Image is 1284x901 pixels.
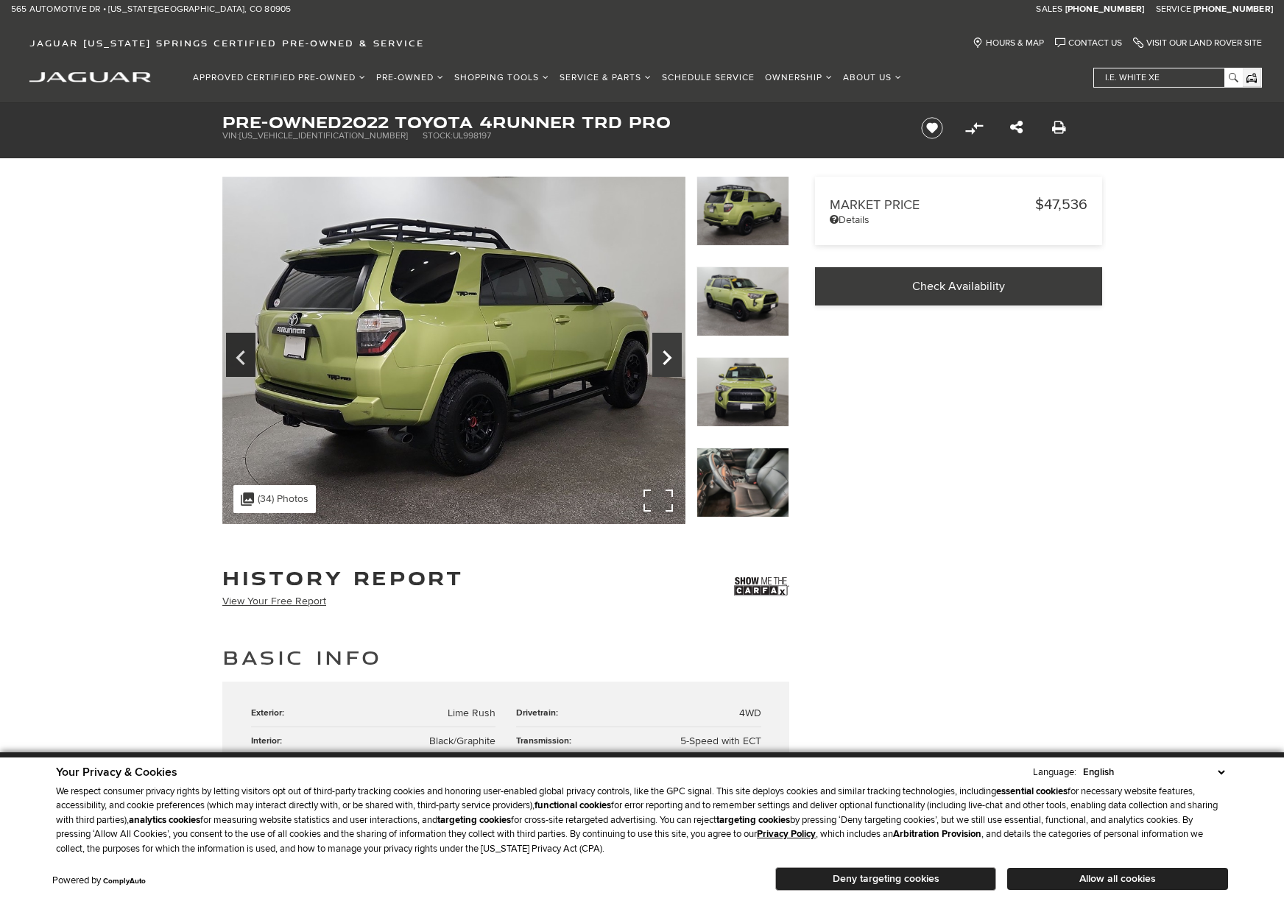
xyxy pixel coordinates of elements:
h2: Basic Info [222,644,789,671]
span: Black/Graphite [429,735,495,747]
a: Approved Certified Pre-Owned [188,65,371,91]
img: Jaguar [29,72,151,82]
a: Shopping Tools [449,65,554,91]
a: Hours & Map [973,38,1044,49]
span: $47,536 [1035,196,1087,213]
img: Used 2022 Lime Rush Toyota TRD Pro image 13 [222,177,685,524]
span: Your Privacy & Cookies [56,765,177,780]
a: Schedule Service [657,65,760,91]
a: Details [830,213,1087,226]
button: Deny targeting cookies [775,867,996,891]
div: Powered by [52,876,146,886]
span: Check Availability [912,279,1005,294]
a: Print this Pre-Owned 2022 Toyota 4Runner TRD Pro [1052,119,1066,137]
div: Interior: [251,735,289,747]
a: Check Availability [815,267,1102,305]
h2: History Report [222,568,463,587]
span: Service [1156,4,1191,15]
button: Allow all cookies [1007,868,1228,890]
span: UL998197 [453,130,491,141]
a: [PHONE_NUMBER] [1193,4,1273,15]
a: Jaguar [US_STATE] Springs Certified Pre-Owned & Service [22,38,431,49]
div: Transmission: [516,735,579,747]
span: VIN: [222,130,239,141]
a: Contact Us [1055,38,1122,49]
a: View Your Free Report [222,595,326,607]
a: 565 Automotive Dr • [US_STATE][GEOGRAPHIC_DATA], CO 80905 [11,4,291,15]
strong: essential cookies [996,785,1068,797]
span: 4WD [739,707,761,719]
nav: Main Navigation [188,65,907,91]
a: Pre-Owned [371,65,449,91]
strong: Arbitration Provision [893,828,981,840]
a: Ownership [760,65,838,91]
img: Used 2022 Lime Rush Toyota TRD Pro image 13 [696,176,789,246]
span: Lime Rush [448,707,495,719]
div: Drivetrain: [516,707,565,719]
button: Compare Vehicle [963,117,985,139]
a: ComplyAuto [103,877,146,886]
a: [PHONE_NUMBER] [1065,4,1145,15]
a: Market Price $47,536 [830,196,1087,213]
strong: targeting cookies [716,814,790,826]
div: Exterior: [251,707,292,719]
span: Jaguar [US_STATE] Springs Certified Pre-Owned & Service [29,38,424,49]
img: Used 2022 Lime Rush Toyota TRD Pro image 14 [696,266,789,336]
a: Service & Parts [554,65,657,91]
strong: analytics cookies [129,814,200,826]
a: Visit Our Land Rover Site [1133,38,1262,49]
button: Save vehicle [916,116,948,140]
strong: Pre-Owned [222,110,342,133]
span: 5-Speed with ECT [680,735,761,747]
span: Stock: [423,130,453,141]
img: Used 2022 Lime Rush Toyota TRD Pro image 16 [696,448,789,517]
span: Market Price [830,197,1035,213]
div: Next [652,333,682,377]
img: Show me the Carfax [734,568,789,605]
span: [US_VEHICLE_IDENTIFICATION_NUMBER] [239,130,408,141]
input: i.e. White XE [1094,68,1241,87]
strong: functional cookies [535,799,611,811]
a: About Us [838,65,907,91]
a: Share this Pre-Owned 2022 Toyota 4Runner TRD Pro [1010,119,1023,137]
div: (34) Photos [233,485,316,513]
u: Privacy Policy [757,828,816,840]
select: Language Select [1079,765,1228,780]
img: Used 2022 Lime Rush Toyota TRD Pro image 15 [696,357,789,427]
strong: targeting cookies [437,814,511,826]
a: jaguar [29,70,151,82]
h1: 2022 Toyota 4Runner TRD Pro [222,114,896,130]
p: We respect consumer privacy rights by letting visitors opt out of third-party tracking cookies an... [56,785,1228,857]
div: Language: [1033,768,1076,777]
span: Sales [1036,4,1062,15]
div: Previous [226,333,255,377]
